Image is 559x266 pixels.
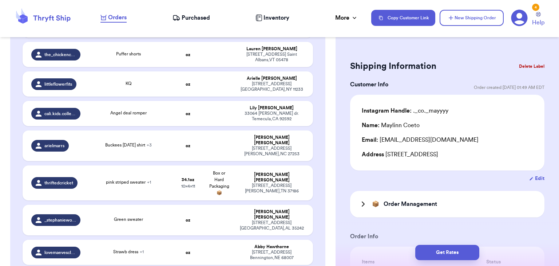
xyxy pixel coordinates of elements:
strong: oz [186,218,190,222]
strong: oz [186,112,190,116]
span: + 1 [140,250,144,254]
span: 📦 [372,200,379,208]
span: Email: [362,137,378,143]
div: [STREET_ADDRESS] [PERSON_NAME] , TN 37186 [239,183,304,194]
a: Inventory [255,13,289,22]
span: Address [362,152,384,157]
span: littleflowerfits [44,81,72,87]
span: lovemaevesclothesss [44,250,76,255]
button: Edit [529,175,544,182]
span: 10 x 4 x 11 [181,184,195,188]
span: Help [532,18,544,27]
a: Orders [100,13,127,23]
div: Maylinn Coeto [362,121,420,130]
div: 4 [532,4,539,11]
button: Delete Label [516,58,547,74]
span: + 3 [147,143,152,147]
div: [PERSON_NAME] [PERSON_NAME] [239,209,304,220]
span: Name: [362,122,380,128]
span: cali.kids.collective [44,111,76,117]
strong: oz [186,82,190,86]
strong: oz [186,250,190,255]
div: [EMAIL_ADDRESS][DOMAIN_NAME] [362,136,533,144]
div: Abby Hawthorne [239,244,304,250]
h3: Order Management [384,200,437,208]
a: 4 [511,9,528,26]
span: thriftedcricket [44,180,73,186]
button: Get Rates [415,245,479,260]
div: More [335,13,358,22]
div: Arielle [PERSON_NAME] [239,76,304,81]
div: [STREET_ADDRESS] Saint Albans , VT 05478 [239,52,304,63]
div: ._co._mayyyy [362,106,448,115]
div: [STREET_ADDRESS] [GEOGRAPHIC_DATA] , NY 11233 [239,81,304,92]
span: Green sweater [114,217,143,222]
h3: Order Info [350,232,544,241]
button: Copy Customer Link [371,10,435,26]
span: _stephaniewoods [44,217,76,223]
h3: Customer Info [350,80,388,89]
strong: oz [186,144,190,148]
div: [STREET_ADDRESS] [PERSON_NAME] , NC 27253 [239,146,304,157]
span: Purchased [182,13,210,22]
div: Lauren [PERSON_NAME] [239,46,304,52]
div: [STREET_ADDRESS] [GEOGRAPHIC_DATA] , AL 35242 [239,220,304,231]
strong: 34.1 oz [182,177,194,182]
button: New Shipping Order [440,10,504,26]
h2: Shipping Information [350,60,436,72]
span: Instagram Handle: [362,108,412,114]
a: Help [532,12,544,27]
div: [PERSON_NAME] [PERSON_NAME] [239,135,304,146]
strong: oz [186,52,190,57]
span: the_chickencollective [44,52,76,58]
div: Lily [PERSON_NAME] [239,105,304,111]
div: [STREET_ADDRESS] [362,150,533,159]
span: arielmarrs [44,143,64,149]
span: Orders [108,13,127,22]
span: Puffer shorts [116,52,141,56]
span: Strawb dress [113,250,144,254]
span: Inventory [263,13,289,22]
span: Angel deal romper [110,111,147,115]
span: Order created: [DATE] 01:49 AM EDT [474,85,544,90]
div: [STREET_ADDRESS] Bennington , NE 68007 [239,250,304,261]
a: Purchased [173,13,210,22]
span: Buckees [DATE] shirt [105,143,152,147]
span: Box or Hard Packaging 📦 [209,171,229,195]
div: [PERSON_NAME] [PERSON_NAME] [239,172,304,183]
span: KQ [126,81,132,86]
span: + 1 [147,180,151,184]
span: pink striped sweater [106,180,151,184]
div: 33064 [PERSON_NAME] dr. Temecula , CA 92592 [239,111,304,122]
